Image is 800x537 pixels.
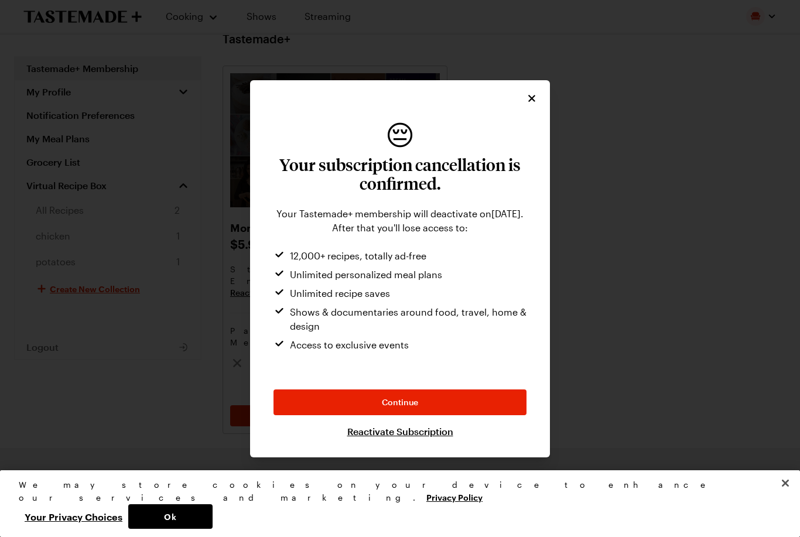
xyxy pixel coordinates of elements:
[772,470,798,496] button: Close
[290,338,409,352] span: Access to exclusive events
[19,478,771,504] div: We may store cookies on your device to enhance our services and marketing.
[290,305,527,333] span: Shows & documentaries around food, travel, home & design
[273,155,527,193] h3: Your subscription cancellation is confirmed.
[273,389,527,415] button: Continue
[19,504,128,529] button: Your Privacy Choices
[382,396,418,408] span: Continue
[347,425,453,439] a: Reactivate Subscription
[525,92,538,105] button: Close
[385,120,415,148] span: disappointed face emoji
[128,504,213,529] button: Ok
[290,268,442,282] span: Unlimited personalized meal plans
[426,491,483,502] a: More information about your privacy, opens in a new tab
[273,207,527,235] div: Your Tastemade+ membership will deactivate on [DATE] . After that you'll lose access to:
[290,249,426,263] span: 12,000+ recipes, totally ad-free
[19,478,771,529] div: Privacy
[290,286,390,300] span: Unlimited recipe saves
